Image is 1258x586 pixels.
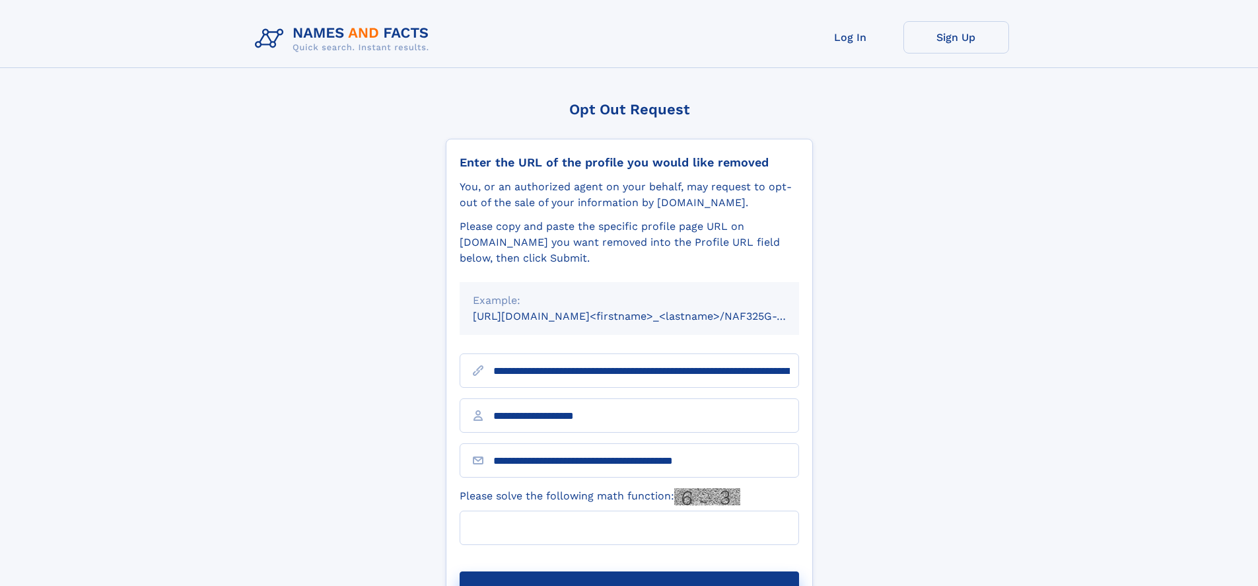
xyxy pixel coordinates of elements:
[460,179,799,211] div: You, or an authorized agent on your behalf, may request to opt-out of the sale of your informatio...
[798,21,903,54] a: Log In
[903,21,1009,54] a: Sign Up
[473,310,824,322] small: [URL][DOMAIN_NAME]<firstname>_<lastname>/NAF325G-xxxxxxxx
[250,21,440,57] img: Logo Names and Facts
[460,155,799,170] div: Enter the URL of the profile you would like removed
[460,488,740,505] label: Please solve the following math function:
[446,101,813,118] div: Opt Out Request
[473,293,786,309] div: Example:
[460,219,799,266] div: Please copy and paste the specific profile page URL on [DOMAIN_NAME] you want removed into the Pr...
